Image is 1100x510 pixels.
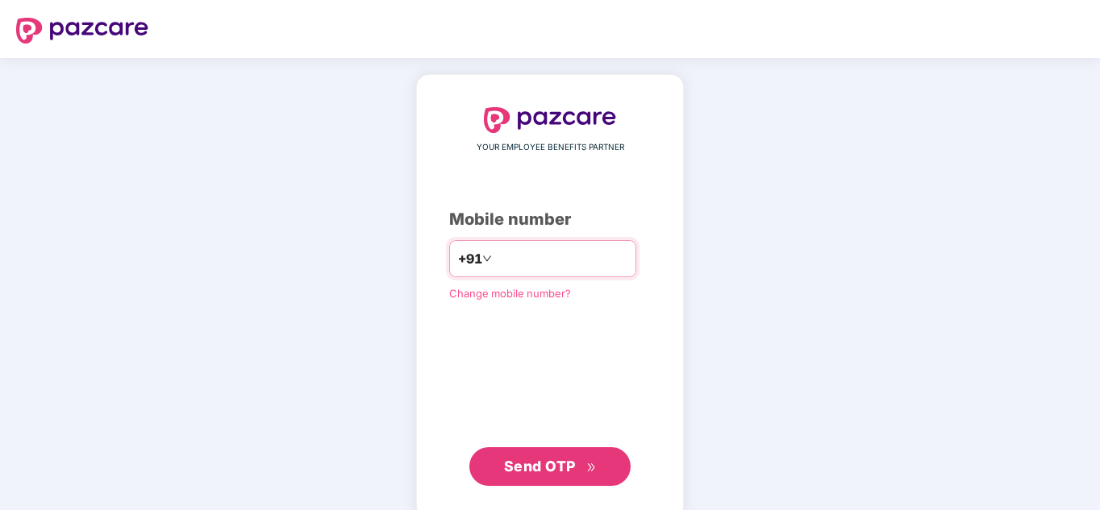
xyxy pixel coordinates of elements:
img: logo [484,107,616,133]
button: Send OTPdouble-right [469,447,631,486]
img: logo [16,18,148,44]
a: Change mobile number? [449,287,571,300]
span: YOUR EMPLOYEE BENEFITS PARTNER [477,141,624,154]
span: double-right [586,462,597,473]
span: down [482,254,492,263]
div: Mobile number [449,207,651,232]
span: +91 [458,249,482,269]
span: Send OTP [504,458,576,475]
